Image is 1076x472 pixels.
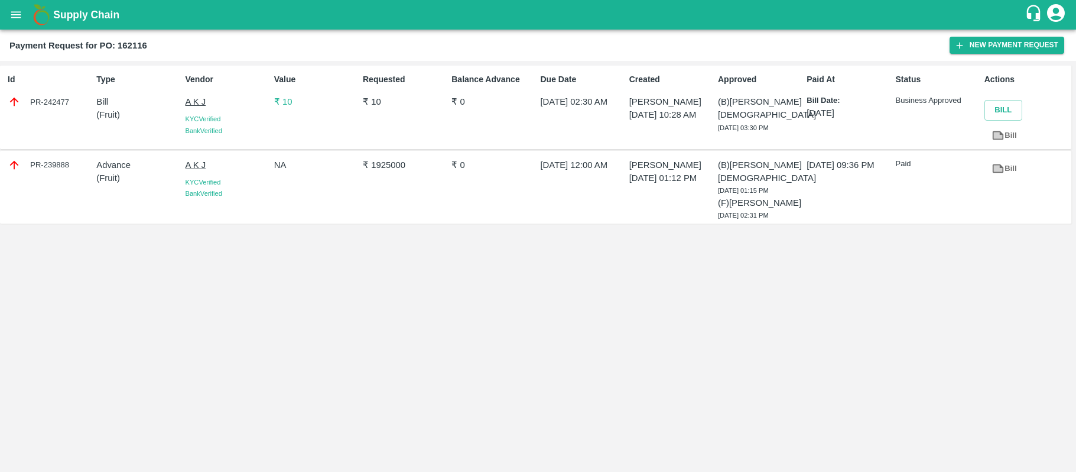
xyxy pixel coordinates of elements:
p: [DATE] 01:12 PM [629,172,713,185]
button: open drawer [2,1,30,28]
span: Bank Verified [186,127,222,134]
img: logo [30,3,53,27]
p: [PERSON_NAME] [629,159,713,172]
p: Bill [96,95,180,108]
p: Requested [363,73,447,86]
p: Paid [896,159,980,170]
p: Due Date [541,73,625,86]
a: Bill [984,125,1024,146]
p: Advance [96,159,180,172]
p: Actions [984,73,1068,86]
p: Vendor [186,73,269,86]
b: Payment Request for PO: 162116 [9,41,147,50]
p: Id [8,73,92,86]
p: Type [96,73,180,86]
p: ₹ 0 [451,159,535,172]
span: KYC Verified [186,115,221,122]
p: ₹ 1925000 [363,159,447,172]
p: Paid At [807,73,890,86]
p: Balance Advance [451,73,535,86]
p: Approved [718,73,802,86]
b: Supply Chain [53,9,119,21]
p: [DATE] [807,106,890,119]
span: [DATE] 03:30 PM [718,124,769,131]
span: [DATE] 02:31 PM [718,212,769,219]
div: PR-239888 [8,159,92,172]
p: A K J [186,159,269,172]
p: (B) [PERSON_NAME][DEMOGRAPHIC_DATA] [718,159,802,185]
p: Value [274,73,358,86]
p: (F) [PERSON_NAME] [718,196,802,209]
div: customer-support [1025,4,1045,25]
span: [DATE] 01:15 PM [718,187,769,194]
span: Bank Verified [186,190,222,197]
button: New Payment Request [950,37,1064,54]
p: ( Fruit ) [96,108,180,121]
button: Bill [984,100,1022,121]
p: Status [896,73,980,86]
p: ₹ 10 [363,95,447,108]
p: [DATE] 12:00 AM [541,159,625,172]
div: account of current user [1045,2,1067,27]
a: Bill [984,159,1024,179]
p: Business Approved [896,95,980,106]
p: ₹ 0 [451,95,535,108]
p: [DATE] 10:28 AM [629,108,713,121]
p: NA [274,159,358,172]
p: Created [629,73,713,86]
p: [DATE] 09:36 PM [807,159,890,172]
p: Bill Date: [807,95,890,106]
p: [DATE] 02:30 AM [541,95,625,108]
p: [PERSON_NAME] [629,95,713,108]
span: KYC Verified [186,179,221,186]
a: Supply Chain [53,7,1025,23]
p: (B) [PERSON_NAME][DEMOGRAPHIC_DATA] [718,95,802,122]
p: ₹ 10 [274,95,358,108]
p: A K J [186,95,269,108]
p: ( Fruit ) [96,172,180,185]
div: PR-242477 [8,95,92,108]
